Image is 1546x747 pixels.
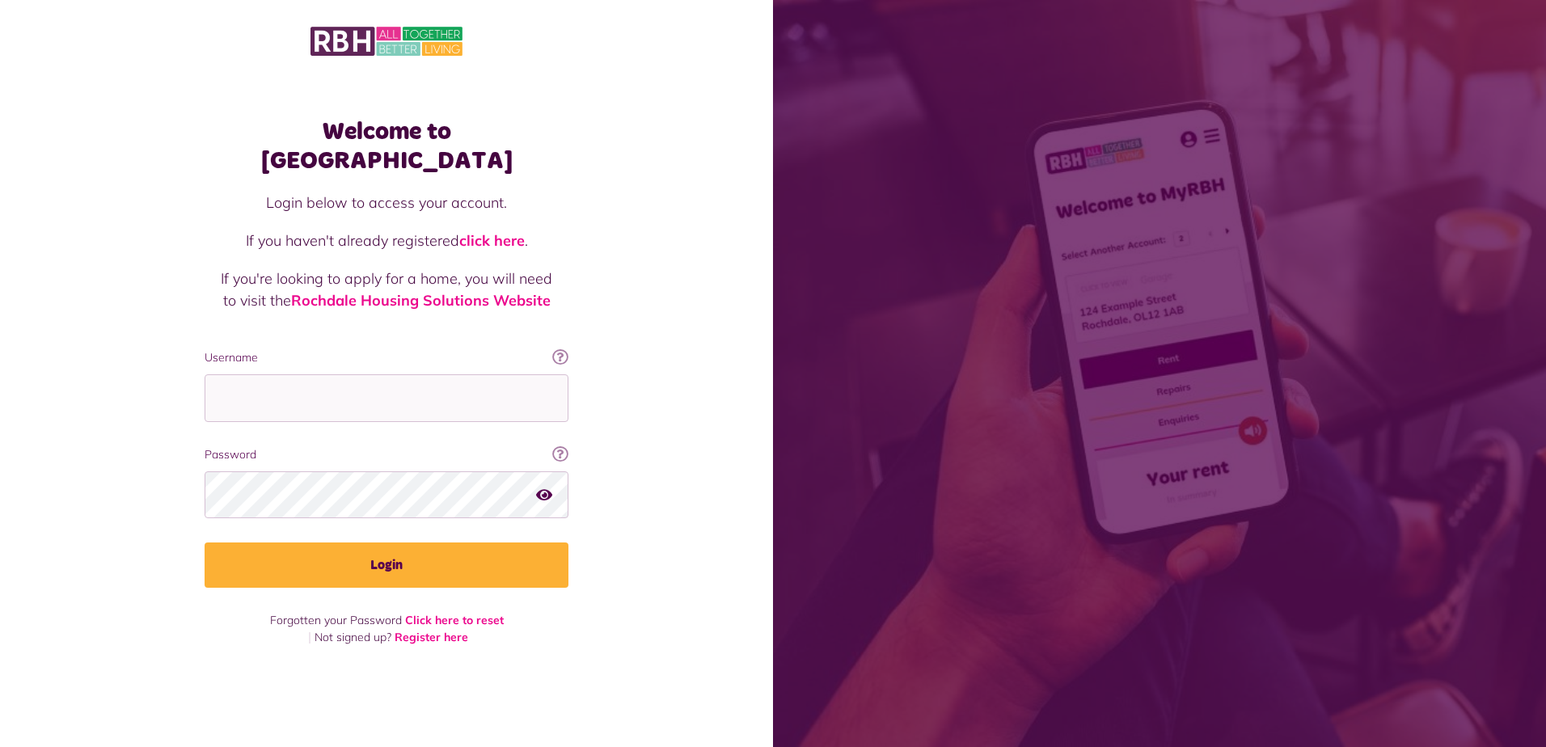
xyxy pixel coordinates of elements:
[310,24,463,58] img: MyRBH
[270,613,402,627] span: Forgotten your Password
[205,542,568,588] button: Login
[291,291,551,310] a: Rochdale Housing Solutions Website
[221,230,552,251] p: If you haven't already registered .
[205,446,568,463] label: Password
[395,630,468,644] a: Register here
[221,268,552,311] p: If you're looking to apply for a home, you will need to visit the
[205,349,568,366] label: Username
[221,192,552,213] p: Login below to access your account.
[315,630,391,644] span: Not signed up?
[459,231,525,250] a: click here
[205,117,568,175] h1: Welcome to [GEOGRAPHIC_DATA]
[405,613,504,627] a: Click here to reset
